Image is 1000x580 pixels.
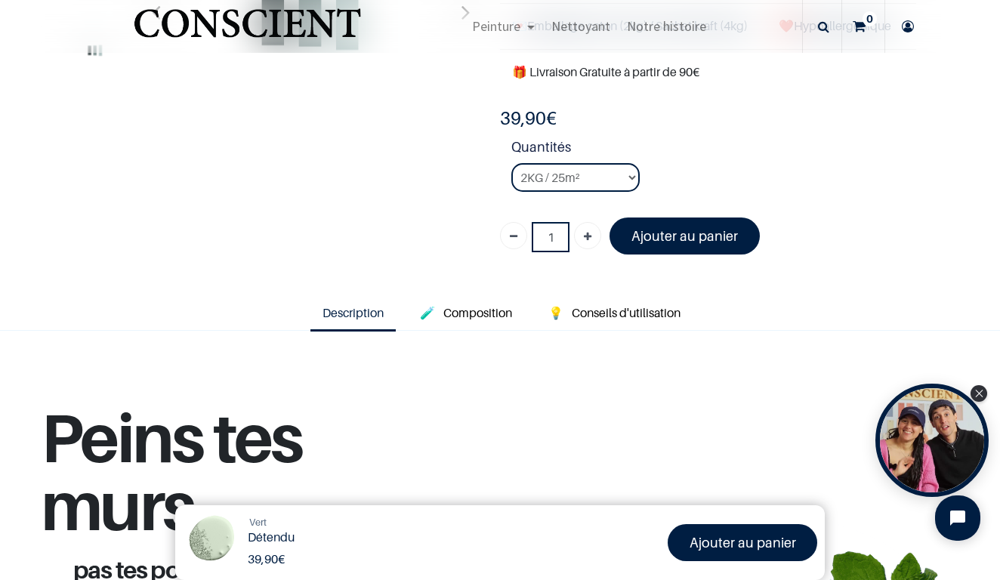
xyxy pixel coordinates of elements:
div: Close Tolstoy widget [971,385,987,402]
span: Peinture [472,17,520,35]
span: Conseils d'utilisation [572,305,681,320]
a: Supprimer [500,222,527,249]
b: € [500,107,557,129]
h1: Peins tes murs, [41,403,463,557]
span: 39,90 [248,551,278,566]
span: 🧪 [420,305,435,320]
div: Open Tolstoy widget [875,384,989,497]
strong: Quantités [511,137,916,163]
font: Ajouter au panier [631,228,738,244]
div: Tolstoy bubble widget [875,384,989,497]
b: € [248,551,285,566]
a: Ajouter au panier [668,524,818,561]
span: Nettoyant [551,17,610,35]
a: Vert [249,515,267,530]
font: Ajouter au panier [690,535,796,551]
iframe: Tidio Chat [922,483,993,554]
span: Vert [249,516,267,528]
div: Open Tolstoy [875,384,989,497]
span: Composition [443,305,512,320]
img: Product Image [183,513,239,569]
span: 💡 [548,305,563,320]
a: Ajouter au panier [610,217,760,255]
span: Description [323,305,384,320]
font: 🎁 Livraison Gratuite à partir de 90€ [512,64,699,79]
a: Ajouter [574,222,601,249]
span: 39,90 [500,107,546,129]
span: Notre histoire [627,17,706,35]
h1: Détendu [248,530,511,545]
sup: 0 [863,11,877,26]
